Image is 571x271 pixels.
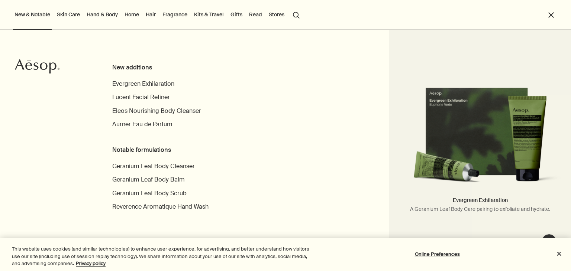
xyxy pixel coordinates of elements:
[112,162,195,170] span: Geranium Leaf Body Cleanser
[112,146,250,154] div: Notable formulations
[112,175,185,184] a: Geranium Leaf Body Balm
[112,203,209,210] span: Reverence Aromatique Hand Wash
[112,176,185,183] span: Geranium Leaf Body Balm
[13,10,52,19] button: New & Notable
[15,59,59,74] svg: Aesop
[112,189,187,198] a: Geranium Leaf Body Scrub
[551,245,567,262] button: Close
[112,93,170,102] a: Lucent Facial Refiner
[112,80,174,88] span: Evergreen Exhilaration
[144,10,157,19] a: Hair
[267,10,286,19] button: Stores
[112,189,187,197] span: Geranium Leaf Body Scrub
[112,120,172,128] span: Aurner Eau de Parfum
[112,107,201,115] a: Eleos Nourishing Body Cleanser
[290,7,303,22] button: Open search
[112,202,209,211] a: Reverence Aromatique Hand Wash
[13,57,61,78] a: Aesop
[193,10,225,19] a: Kits & Travel
[112,93,170,101] span: Lucent Facial Refiner
[397,205,564,213] p: A Geranium Leaf Body Care pairing to exfoliate and hydrate.
[112,79,174,88] a: Evergreen Exhilaration
[248,10,264,19] a: Read
[112,107,201,115] span: Eleos Nourishing Body Cleanser
[414,246,461,261] button: Online Preferences, Opens the preference center dialog
[161,10,189,19] a: Fragrance
[112,120,172,129] a: Aurner Eau de Parfum
[397,80,564,221] a: Geranium Leaf Body Scrub and Geranium Leaf Body Balm with recycled cardboard packaging.Evergreen ...
[542,234,557,249] button: Live Assistance
[55,10,81,19] a: Skin Care
[76,260,106,267] a: More information about your privacy, opens in a new tab
[85,10,119,19] a: Hand & Body
[397,196,564,213] h5: Evergreen Exhilaration
[123,10,141,19] a: Home
[112,162,195,171] a: Geranium Leaf Body Cleanser
[397,88,564,189] img: Geranium Leaf Body Scrub and Geranium Leaf Body Balm with recycled cardboard packaging.
[112,63,250,72] div: New additions
[229,10,244,19] a: Gifts
[547,11,555,19] button: Close the Menu
[12,245,314,267] div: This website uses cookies (and similar technologies) to enhance user experience, for advertising,...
